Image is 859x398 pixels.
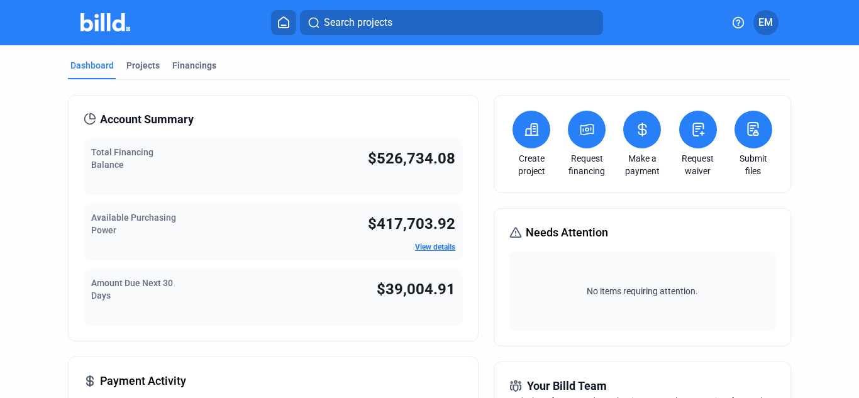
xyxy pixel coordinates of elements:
span: Needs Attention [526,224,608,241]
span: Available Purchasing Power [91,213,176,235]
span: No items requiring attention. [514,285,770,297]
button: EM [753,10,779,35]
span: $417,703.92 [368,215,455,233]
span: $526,734.08 [368,150,455,167]
a: Submit files [731,152,775,177]
span: Total Financing Balance [91,147,153,170]
span: Your Billd Team [527,377,607,395]
a: Create project [509,152,553,177]
span: EM [758,15,773,30]
span: Amount Due Next 30 Days [91,278,173,301]
a: View details [415,243,455,252]
a: Make a payment [620,152,664,177]
span: Payment Activity [100,372,186,390]
img: Billd Company Logo [80,13,130,31]
a: Request waiver [676,152,720,177]
div: Projects [126,59,160,72]
div: Dashboard [70,59,114,72]
button: Search projects [300,10,603,35]
div: Financings [172,59,216,72]
span: $39,004.91 [377,280,455,298]
span: Search projects [324,15,392,30]
a: Request financing [565,152,609,177]
span: Account Summary [100,111,194,128]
